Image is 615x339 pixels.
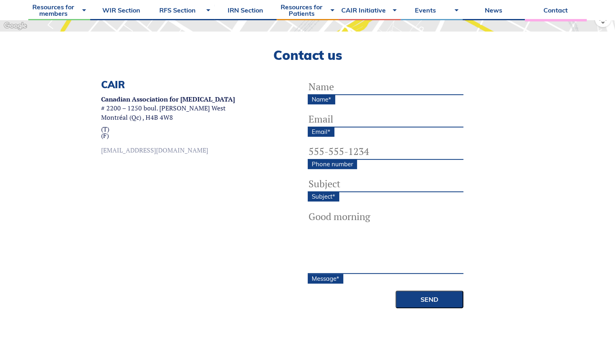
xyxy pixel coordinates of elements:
[308,159,357,169] label: Phone number
[308,191,339,201] label: Subject
[101,95,235,122] p: # 2200 – 1250 boul. [PERSON_NAME] West Montréal (Qc) , H4B 4W8
[101,79,235,91] h3: CAIR
[308,127,334,137] label: Email
[308,79,463,95] input: Name
[308,94,335,104] label: Name
[101,126,235,132] a: (T)
[2,21,29,31] a: Open this area in Google Maps (opens a new window)
[2,21,29,31] img: Google
[308,111,463,127] input: Email
[28,47,587,63] h2: Contact us
[308,273,343,284] label: Message
[395,290,463,308] input: Send
[101,132,235,139] a: (F)
[101,147,235,153] a: [EMAIL_ADDRESS][DOMAIN_NAME]
[101,95,235,104] strong: Canadian Association for [MEDICAL_DATA]
[308,144,463,160] input: 555-555-1234
[308,176,463,192] input: Subject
